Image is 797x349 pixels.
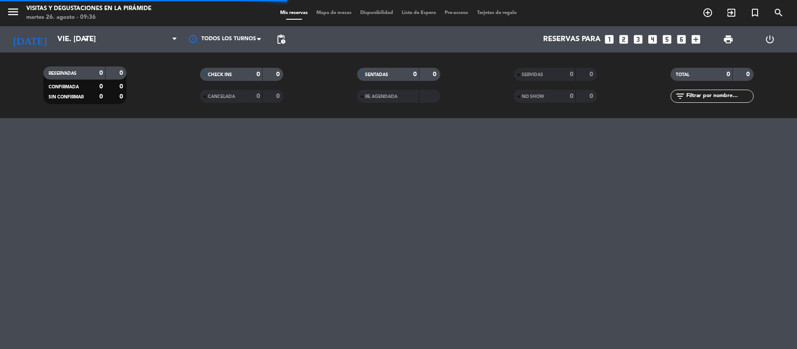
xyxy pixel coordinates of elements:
[276,71,281,77] strong: 0
[590,93,595,99] strong: 0
[276,10,312,15] span: Mis reservas
[356,10,397,15] span: Disponibilidad
[440,10,473,15] span: Pre-acceso
[749,26,790,52] div: LOG OUT
[7,5,20,21] button: menu
[685,91,753,101] input: Filtrar por nombre...
[365,73,388,77] span: SENTADAS
[676,34,687,45] i: looks_6
[522,73,543,77] span: SERVIDAS
[276,93,281,99] strong: 0
[433,71,438,77] strong: 0
[26,13,151,22] div: martes 26. agosto - 09:36
[99,84,103,90] strong: 0
[723,34,734,45] span: print
[604,34,615,45] i: looks_one
[750,7,760,18] i: turned_in_not
[570,71,573,77] strong: 0
[726,7,737,18] i: exit_to_app
[647,34,658,45] i: looks_4
[727,71,730,77] strong: 0
[256,93,260,99] strong: 0
[543,35,600,44] span: Reservas para
[618,34,629,45] i: looks_two
[365,94,397,99] span: RE AGENDADA
[208,73,232,77] span: CHECK INS
[49,85,79,89] span: CONFIRMADA
[7,30,53,49] i: [DATE]
[276,34,286,45] span: pending_actions
[119,84,125,90] strong: 0
[746,71,751,77] strong: 0
[119,70,125,76] strong: 0
[26,4,151,13] div: Visitas y degustaciones en La Pirámide
[81,34,92,45] i: arrow_drop_down
[312,10,356,15] span: Mapa de mesas
[119,94,125,100] strong: 0
[773,7,784,18] i: search
[690,34,702,45] i: add_box
[765,34,775,45] i: power_settings_new
[632,34,644,45] i: looks_3
[7,5,20,18] i: menu
[570,93,573,99] strong: 0
[99,94,103,100] strong: 0
[661,34,673,45] i: looks_5
[702,7,713,18] i: add_circle_outline
[522,94,544,99] span: NO SHOW
[590,71,595,77] strong: 0
[413,71,417,77] strong: 0
[473,10,521,15] span: Tarjetas de regalo
[675,91,685,101] i: filter_list
[397,10,440,15] span: Lista de Espera
[49,95,84,99] span: SIN CONFIRMAR
[49,71,77,76] span: RESERVADAS
[99,70,103,76] strong: 0
[208,94,235,99] span: CANCELADA
[256,71,260,77] strong: 0
[676,73,689,77] span: TOTAL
